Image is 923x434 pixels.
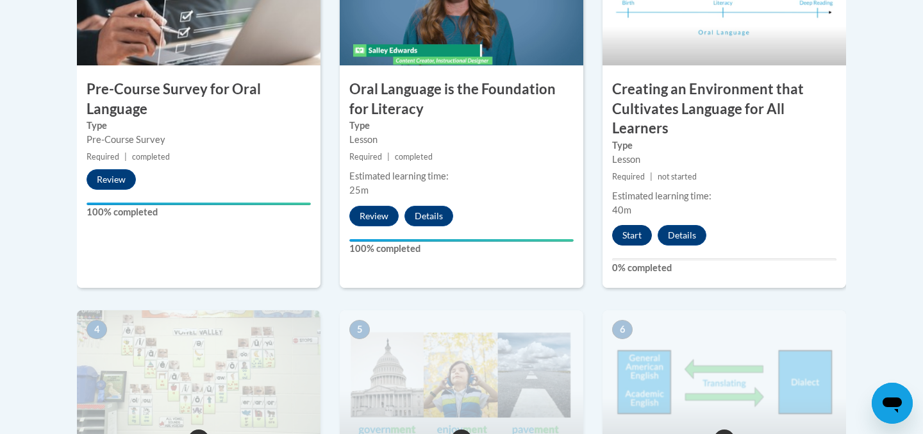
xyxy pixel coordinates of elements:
h3: Pre-Course Survey for Oral Language [77,79,320,119]
button: Review [349,206,399,226]
div: Your progress [349,239,574,242]
div: Pre-Course Survey [87,133,311,147]
span: 25m [349,185,369,196]
div: Estimated learning time: [612,189,836,203]
button: Start [612,225,652,246]
span: 4 [87,320,107,339]
span: 5 [349,320,370,339]
span: Required [612,172,645,181]
span: Required [87,152,119,162]
span: completed [132,152,170,162]
label: Type [349,119,574,133]
span: | [387,152,390,162]
label: 100% completed [87,205,311,219]
label: 0% completed [612,261,836,275]
span: Required [349,152,382,162]
span: completed [395,152,433,162]
span: not started [658,172,697,181]
label: Type [612,138,836,153]
label: Type [87,119,311,133]
div: Lesson [349,133,574,147]
button: Review [87,169,136,190]
span: | [650,172,653,181]
iframe: Button to launch messaging window [872,383,913,424]
button: Details [404,206,453,226]
div: Your progress [87,203,311,205]
div: Estimated learning time: [349,169,574,183]
h3: Oral Language is the Foundation for Literacy [340,79,583,119]
div: Lesson [612,153,836,167]
label: 100% completed [349,242,574,256]
span: | [124,152,127,162]
span: 40m [612,204,631,215]
h3: Creating an Environment that Cultivates Language for All Learners [603,79,846,138]
button: Details [658,225,706,246]
span: 6 [612,320,633,339]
